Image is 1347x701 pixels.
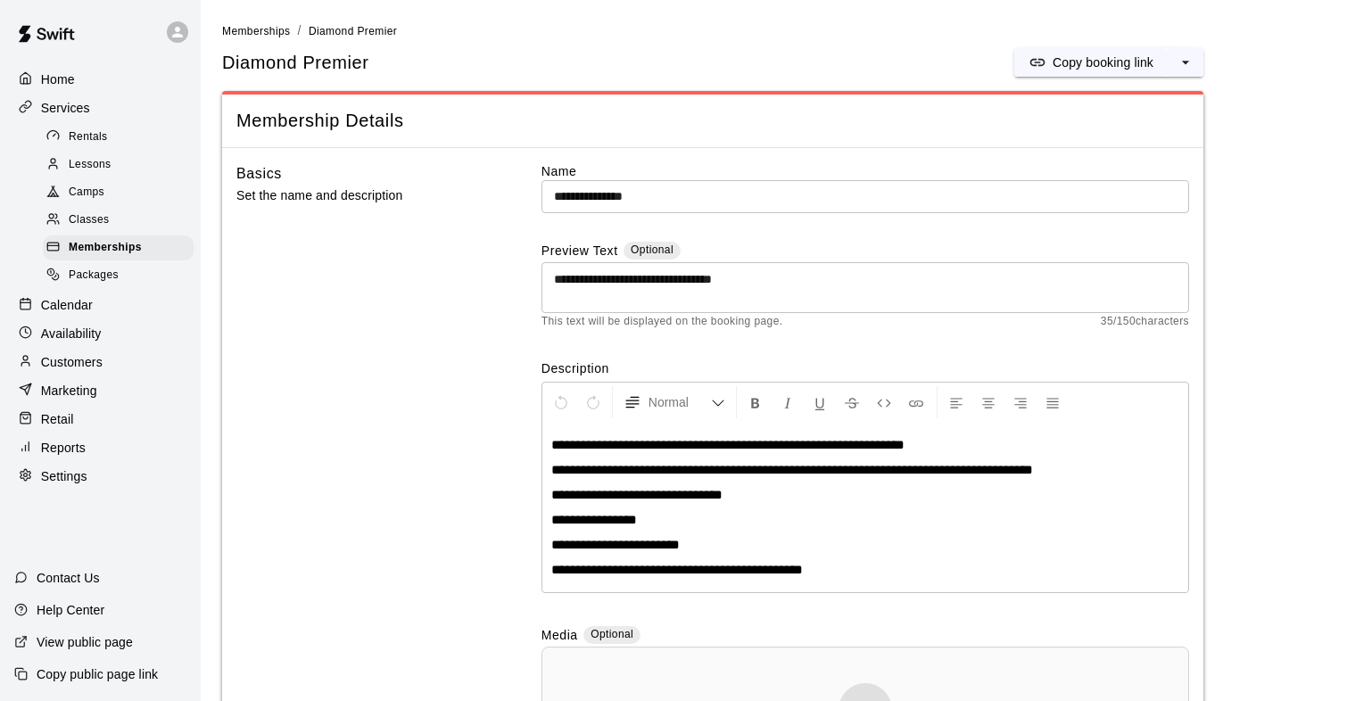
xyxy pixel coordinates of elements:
[222,21,1326,41] nav: breadcrumb
[14,320,186,347] a: Availability
[43,153,194,177] div: Lessons
[541,626,578,647] label: Media
[236,185,484,207] p: Set the name and description
[578,386,608,418] button: Redo
[297,21,301,40] li: /
[43,235,194,260] div: Memberships
[41,467,87,485] p: Settings
[14,406,186,433] a: Retail
[1101,313,1189,331] span: 35 / 150 characters
[1037,386,1068,418] button: Justify Align
[541,359,1189,377] label: Description
[236,109,1189,133] span: Membership Details
[309,25,397,37] span: Diamond Premier
[41,439,86,457] p: Reports
[1168,48,1203,77] button: select merge strategy
[43,123,201,151] a: Rentals
[41,410,74,428] p: Retail
[14,66,186,93] a: Home
[541,242,618,262] label: Preview Text
[222,23,290,37] a: Memberships
[43,179,201,207] a: Camps
[43,180,194,205] div: Camps
[43,208,194,233] div: Classes
[14,377,186,404] a: Marketing
[616,386,732,418] button: Formatting Options
[631,243,673,256] span: Optional
[14,95,186,121] a: Services
[649,393,711,411] span: Normal
[41,70,75,88] p: Home
[43,235,201,262] a: Memberships
[805,386,835,418] button: Format Underline
[37,569,100,587] p: Contact Us
[222,25,290,37] span: Memberships
[43,262,201,290] a: Packages
[41,296,93,314] p: Calendar
[69,184,104,202] span: Camps
[941,386,971,418] button: Left Align
[69,211,109,229] span: Classes
[69,239,142,257] span: Memberships
[973,386,1004,418] button: Center Align
[41,99,90,117] p: Services
[1014,48,1168,77] button: Copy booking link
[41,353,103,371] p: Customers
[901,386,931,418] button: Insert Link
[43,151,201,178] a: Lessons
[43,263,194,288] div: Packages
[43,207,201,235] a: Classes
[14,292,186,318] a: Calendar
[773,386,803,418] button: Format Italics
[41,382,97,400] p: Marketing
[1053,54,1153,71] p: Copy booking link
[14,349,186,375] a: Customers
[1014,48,1203,77] div: split button
[37,665,158,683] p: Copy public page link
[591,628,633,640] span: Optional
[14,434,186,461] a: Reports
[236,162,282,186] h6: Basics
[222,51,369,75] span: Diamond Premier
[69,128,108,146] span: Rentals
[14,463,186,490] a: Settings
[740,386,771,418] button: Format Bold
[869,386,899,418] button: Insert Code
[69,156,112,174] span: Lessons
[541,313,783,331] span: This text will be displayed on the booking page.
[541,162,1189,180] label: Name
[1005,386,1036,418] button: Right Align
[546,386,576,418] button: Undo
[69,267,119,285] span: Packages
[41,325,102,342] p: Availability
[37,633,133,651] p: View public page
[837,386,867,418] button: Format Strikethrough
[43,125,194,150] div: Rentals
[37,601,104,619] p: Help Center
